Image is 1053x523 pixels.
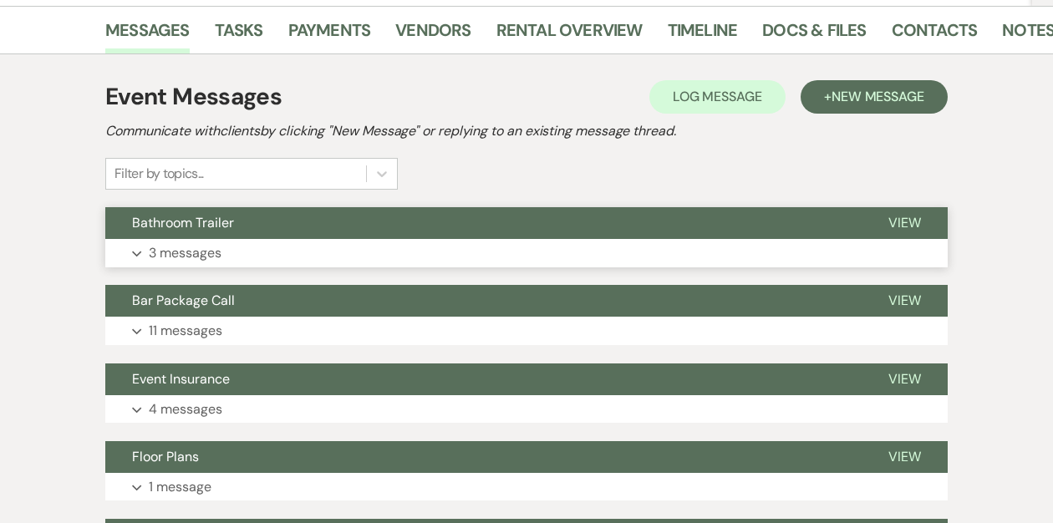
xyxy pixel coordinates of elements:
button: Floor Plans [105,441,862,473]
span: Bathroom Trailer [132,214,234,231]
button: View [862,207,948,239]
span: View [888,448,921,465]
button: Log Message [649,80,786,114]
p: 11 messages [149,320,222,342]
a: Vendors [395,17,471,53]
button: View [862,441,948,473]
a: Tasks [215,17,263,53]
button: Bathroom Trailer [105,207,862,239]
span: Floor Plans [132,448,199,465]
button: Event Insurance [105,363,862,395]
span: Event Insurance [132,370,230,388]
span: Log Message [673,88,762,105]
a: Payments [288,17,371,53]
span: View [888,214,921,231]
h1: Event Messages [105,79,282,114]
a: Messages [105,17,190,53]
button: Bar Package Call [105,285,862,317]
div: Filter by topics... [114,164,204,184]
span: New Message [832,88,924,105]
a: Rental Overview [496,17,643,53]
p: 3 messages [149,242,221,264]
button: 3 messages [105,239,948,267]
a: Timeline [668,17,738,53]
span: Bar Package Call [132,292,235,309]
button: 1 message [105,473,948,501]
button: View [862,363,948,395]
span: View [888,370,921,388]
a: Docs & Files [762,17,866,53]
p: 4 messages [149,399,222,420]
p: 1 message [149,476,211,498]
button: 11 messages [105,317,948,345]
button: +New Message [801,80,948,114]
h2: Communicate with clients by clicking "New Message" or replying to an existing message thread. [105,121,948,141]
span: View [888,292,921,309]
a: Contacts [892,17,978,53]
button: View [862,285,948,317]
button: 4 messages [105,395,948,424]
